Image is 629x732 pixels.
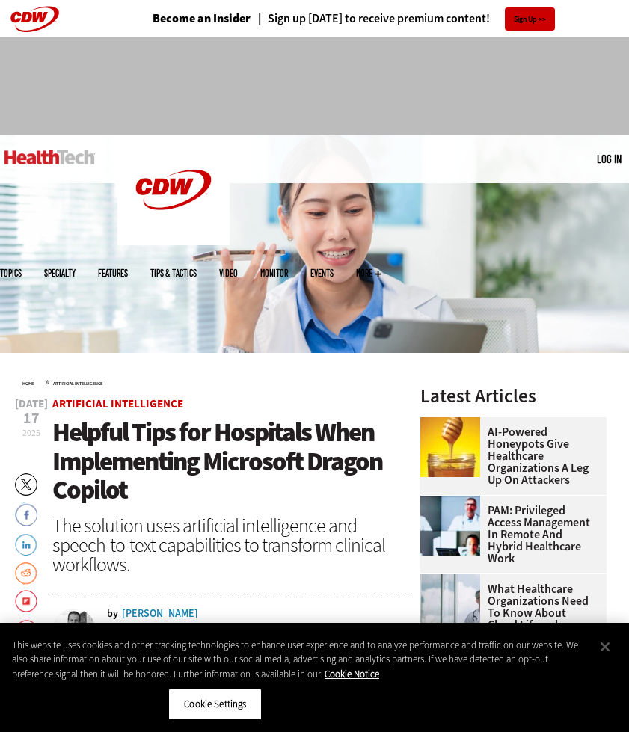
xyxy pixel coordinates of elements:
a: More information about your privacy [325,668,379,680]
h3: Latest Articles [420,387,607,405]
span: More [356,268,381,277]
img: Home [4,150,95,164]
a: Features [98,268,128,277]
a: PAM: Privileged Access Management in Remote and Hybrid Healthcare Work [420,505,598,565]
a: Artificial Intelligence [53,381,102,387]
a: Sign Up [505,7,555,31]
iframe: advertisement [43,52,587,120]
a: jar of honey with a honey dipper [420,417,488,429]
a: remote call with care team [420,496,488,508]
span: 2025 [22,427,40,439]
img: Cory Smith [52,609,96,652]
span: [DATE] [15,399,48,410]
div: » [22,375,408,387]
img: doctor in front of clouds and reflective building [420,574,480,634]
a: Video [219,268,238,277]
div: User menu [597,151,622,167]
a: CDW [117,233,230,249]
a: MonITor [260,268,288,277]
a: AI-Powered Honeypots Give Healthcare Organizations a Leg Up on Attackers [420,426,598,486]
span: by [107,609,118,619]
button: Close [589,630,622,663]
span: Specialty [44,268,76,277]
a: Events [310,268,334,277]
button: Cookie Settings [168,689,262,720]
img: remote call with care team [420,496,480,556]
a: Home [22,381,34,387]
div: The solution uses artificial intelligence and speech-to-text capabilities to transform clinical w... [52,516,408,574]
img: Home [117,135,230,245]
span: 17 [15,411,48,426]
span: Helpful Tips for Hospitals When Implementing Microsoft Dragon Copilot [52,415,382,507]
a: What Healthcare Organizations Need To Know About Cloud Lifecycle Management [420,583,598,643]
a: Become an Insider [153,13,251,25]
div: This website uses cookies and other tracking technologies to enhance user experience and to analy... [12,638,586,682]
a: Tips & Tactics [150,268,197,277]
a: doctor in front of clouds and reflective building [420,574,488,586]
a: [PERSON_NAME] [122,609,198,619]
a: Sign up [DATE] to receive premium content! [251,13,490,25]
a: Artificial Intelligence [52,396,183,411]
a: Log in [597,152,622,165]
img: jar of honey with a honey dipper [420,417,480,477]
